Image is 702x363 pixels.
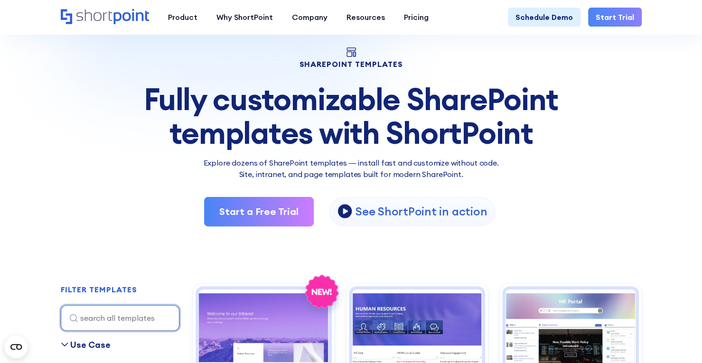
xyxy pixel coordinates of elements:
a: Schedule Demo [508,8,580,27]
div: Company [292,11,328,23]
a: Product [159,8,207,27]
a: Resources [337,8,394,27]
div: Use Case [70,338,111,351]
a: Pricing [394,8,438,27]
p: Explore dozens of SharePoint templates — install fast and customize without code. Site, intranet,... [61,157,642,180]
a: Start Trial [588,8,642,27]
a: Home [61,9,149,25]
input: search all templates [61,305,179,331]
a: Company [282,8,337,27]
a: open lightbox [329,197,495,226]
h1: SHAREPOINT TEMPLATES [61,61,642,67]
a: Start a Free Trial [204,197,314,226]
div: Pricing [404,11,429,23]
a: Why ShortPoint [207,8,282,27]
p: See ShortPoint in action [356,204,487,219]
h2: FILTER TEMPLATES [61,286,137,294]
div: Fully customizable SharePoint templates with ShortPoint [61,83,642,149]
iframe: Chat Widget [531,253,702,363]
div: Resources [346,11,385,23]
div: Product [168,11,197,23]
button: Open CMP widget [5,335,28,358]
div: Why ShortPoint [216,11,273,23]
